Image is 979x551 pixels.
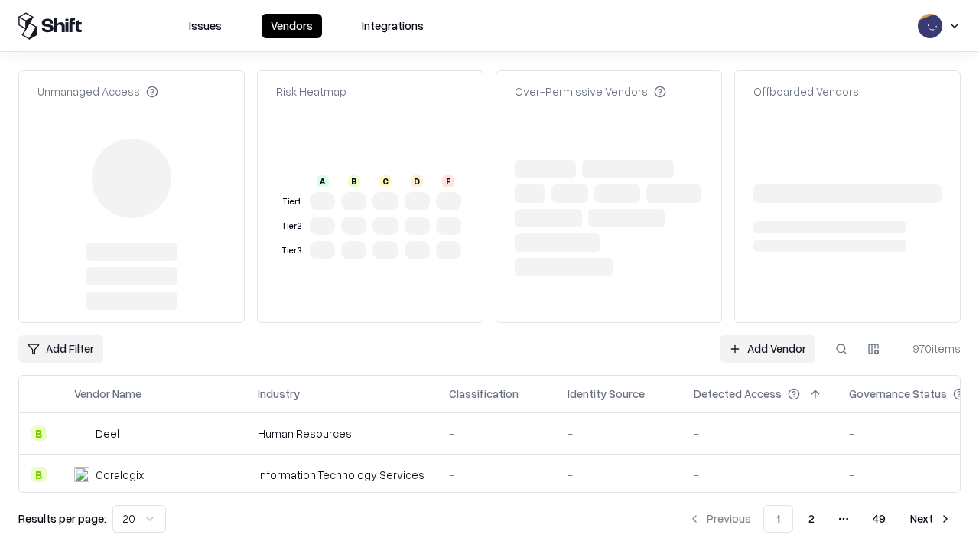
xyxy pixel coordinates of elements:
div: Detected Access [694,386,782,402]
div: B [348,175,360,187]
div: - [694,425,825,442]
div: Offboarded Vendors [753,83,859,99]
div: Classification [449,386,519,402]
div: Unmanaged Access [37,83,158,99]
button: Next [901,505,961,533]
div: Coralogix [96,467,144,483]
div: - [694,467,825,483]
div: Identity Source [568,386,645,402]
button: Integrations [353,14,433,38]
button: Issues [180,14,231,38]
button: 49 [860,505,898,533]
nav: pagination [679,505,961,533]
div: A [317,175,329,187]
div: Deel [96,425,119,442]
button: 2 [796,505,827,533]
p: Results per page: [18,510,106,527]
button: Add Filter [18,335,103,363]
div: Over-Permissive Vendors [515,83,666,99]
div: Industry [258,386,300,402]
div: Tier 1 [279,195,304,208]
div: Information Technology Services [258,467,424,483]
img: Coralogix [74,467,89,482]
div: D [411,175,423,187]
div: Vendor Name [74,386,141,402]
div: Human Resources [258,425,424,442]
img: Deel [74,425,89,441]
div: Tier 3 [279,244,304,257]
div: - [568,467,669,483]
div: Governance Status [849,386,947,402]
div: Risk Heatmap [276,83,346,99]
button: 1 [763,505,793,533]
div: Tier 2 [279,220,304,233]
div: B [31,467,47,482]
div: 970 items [899,341,961,357]
div: - [449,467,543,483]
a: Add Vendor [720,335,815,363]
button: Vendors [262,14,322,38]
div: - [449,425,543,442]
div: F [442,175,454,187]
div: C [379,175,392,187]
div: - [568,425,669,442]
div: B [31,425,47,441]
